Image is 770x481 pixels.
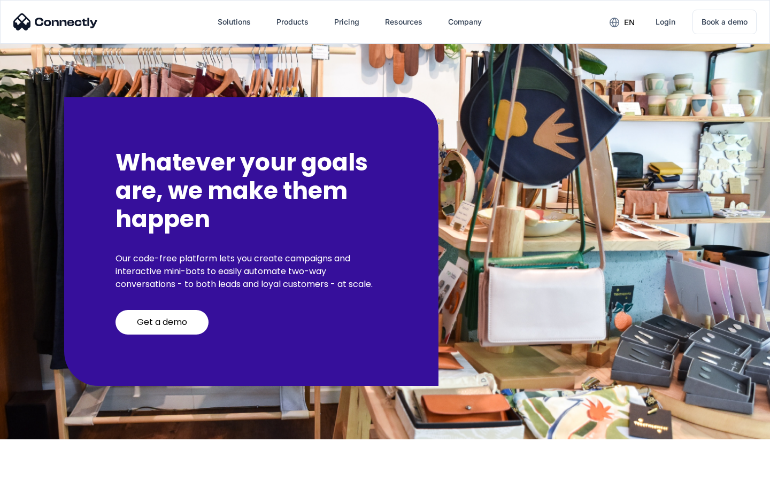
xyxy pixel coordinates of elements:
[115,149,387,233] h2: Whatever your goals are, we make them happen
[218,14,251,29] div: Solutions
[334,14,359,29] div: Pricing
[385,14,422,29] div: Resources
[137,317,187,328] div: Get a demo
[692,10,757,34] a: Book a demo
[13,13,98,30] img: Connectly Logo
[21,462,64,477] ul: Language list
[448,14,482,29] div: Company
[115,252,387,291] p: Our code-free platform lets you create campaigns and interactive mini-bots to easily automate two...
[647,9,684,35] a: Login
[326,9,368,35] a: Pricing
[276,14,309,29] div: Products
[11,462,64,477] aside: Language selected: English
[115,310,209,335] a: Get a demo
[656,14,675,29] div: Login
[624,15,635,30] div: en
